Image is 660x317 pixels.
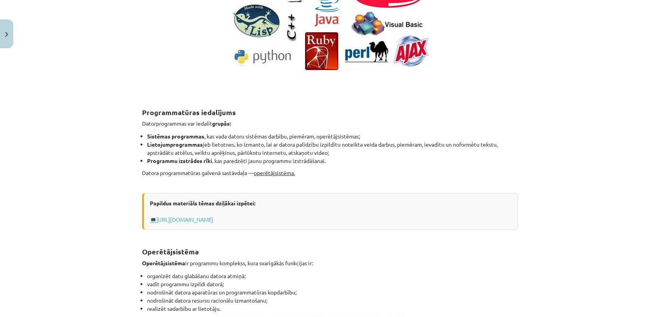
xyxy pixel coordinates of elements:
img: icon-close-lesson-0947bae3869378f0d4975bcd49f059093ad1ed9edebbc8119c70593378902aed.svg [5,32,8,37]
a: [URL][DOMAIN_NAME] [156,216,213,223]
li: vadīt programmu izpildi datorā; [147,280,518,288]
div: 💻 [142,193,518,230]
li: jeb lietotnes, ko izmanto, lai ar datora palīdzību izpildītu noteikta veida darbus, piemēram, iev... [147,140,518,157]
strong: Lietojumprogrammas [147,141,203,148]
strong: Sistēmas programmas [147,133,204,140]
strong: grupās: [212,120,231,127]
strong: Operētājsistēma [142,247,199,256]
li: realizēt sadarbību ar lietotāju. [147,305,518,313]
strong: Programmatūras iedalījums [142,108,236,117]
p: Datora programmatūras galvenā sastāvdaļa — [142,169,518,185]
li: nodrošināt datora resursu racionālu izmantošanu; [147,296,518,305]
li: nodrošināt datora aparatūras un programmatūras kopdarbību; [147,288,518,296]
li: , kas vada datoru sistēmas darbību, piemēram, operētājsistēmas; [147,132,518,140]
strong: Programmu izstrādes rīki [147,157,212,164]
strong: Operētājsistēma [142,259,185,266]
p: Datorprogrammas var iedalīt [142,119,518,128]
li: organizēt datu glabāšanu datora atmiņā; [147,272,518,280]
u: operētājsistēma. [254,169,295,176]
p: ir programmu komplekss, kura svarīgākās funkcijas ir: [142,259,518,267]
li: , kas paredzēti jaunu programmu izstrādāšanai. [147,157,518,165]
strong: Papildus materiāls tēmas dziļākai izpētei: [150,200,255,207]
